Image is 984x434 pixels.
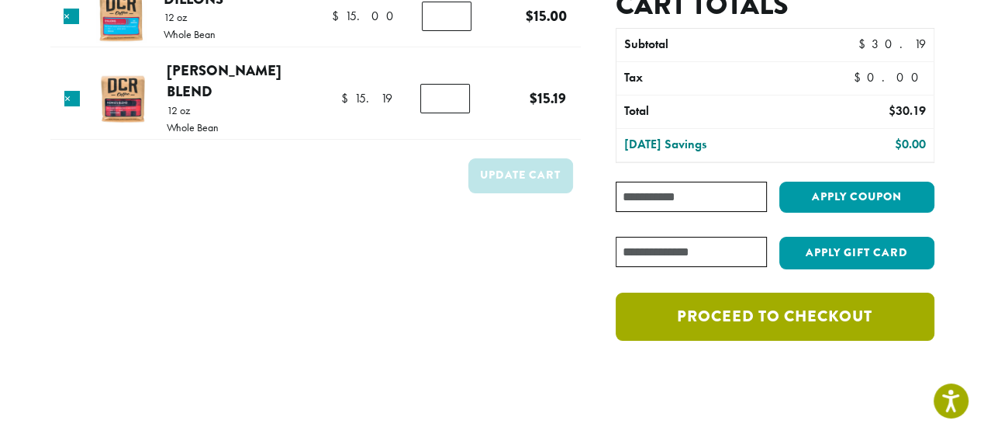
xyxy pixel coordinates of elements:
[164,12,216,23] p: 12 oz
[341,90,392,106] bdi: 15.19
[616,129,806,161] th: [DATE] Savings
[64,91,80,106] a: Remove this item
[341,90,354,106] span: $
[894,136,925,152] bdi: 0.00
[530,88,566,109] bdi: 15.19
[888,102,895,119] span: $
[468,158,573,193] button: Update cart
[616,293,934,341] a: Proceed to checkout
[420,84,470,113] input: Product quantity
[616,29,806,61] th: Subtotal
[167,60,281,102] a: [PERSON_NAME] Blend
[858,36,925,52] bdi: 30.19
[779,237,934,269] button: Apply Gift Card
[888,102,925,119] bdi: 30.19
[779,182,934,214] button: Apply coupon
[854,69,867,85] span: $
[526,5,533,26] span: $
[167,105,219,116] p: 12 oz
[854,69,926,85] bdi: 0.00
[616,95,806,128] th: Total
[858,36,871,52] span: $
[894,136,901,152] span: $
[64,9,79,24] a: Remove this item
[422,2,471,31] input: Product quantity
[332,8,345,24] span: $
[616,62,841,95] th: Tax
[332,8,401,24] bdi: 15.00
[167,122,219,133] p: Whole Bean
[98,74,148,124] img: Howie's Blend
[164,29,216,40] p: Whole Bean
[530,88,537,109] span: $
[526,5,567,26] bdi: 15.00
